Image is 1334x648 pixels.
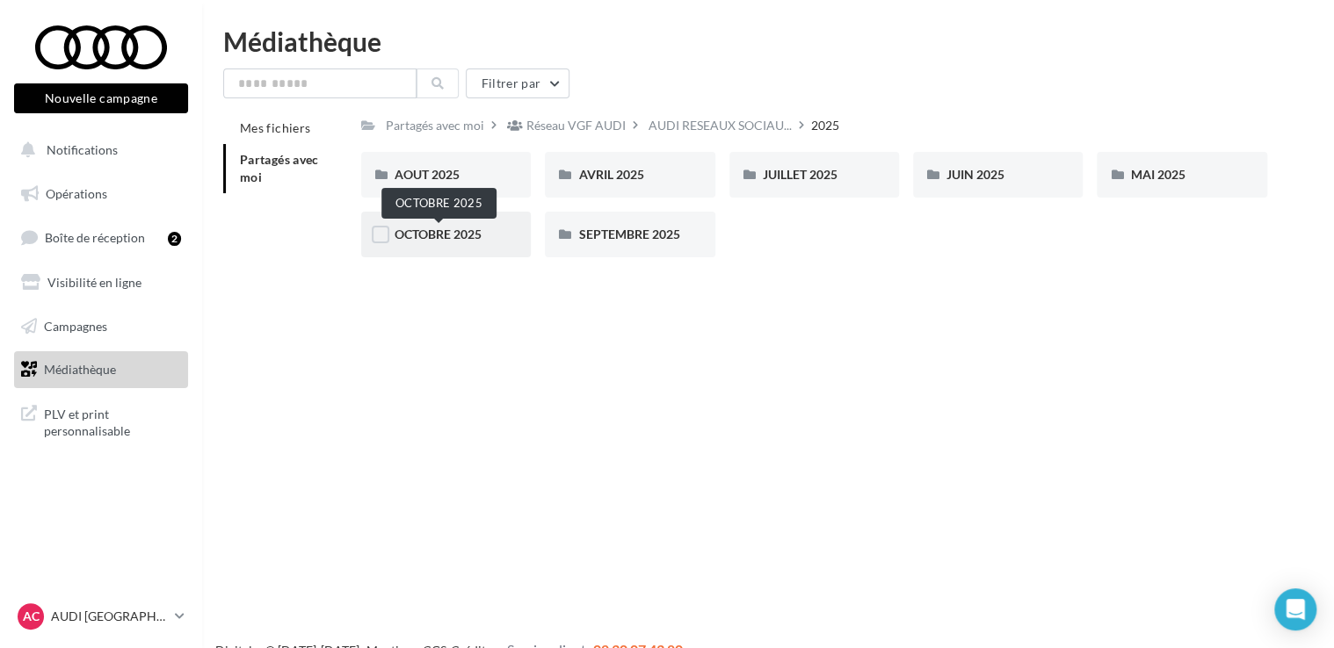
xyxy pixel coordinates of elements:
span: Partagés avec moi [240,152,319,184]
div: OCTOBRE 2025 [381,188,497,219]
button: Filtrer par [466,68,569,98]
div: Médiathèque [223,28,1313,54]
span: Campagnes [44,318,107,333]
a: Visibilité en ligne [11,264,192,301]
p: AUDI [GEOGRAPHIC_DATA] [51,608,168,625]
a: Boîte de réception2 [11,219,192,256]
span: SEPTEMBRE 2025 [578,227,679,241]
span: AUDI RESEAUX SOCIAU... [649,117,792,134]
span: JUIN 2025 [946,167,1004,182]
span: Notifications [47,142,118,157]
span: Opérations [46,186,107,201]
span: MAI 2025 [1130,167,1185,182]
div: Partagés avec moi [386,117,484,134]
a: PLV et print personnalisable [11,395,192,447]
span: Médiathèque [44,362,116,377]
button: Notifications [11,132,185,169]
a: Opérations [11,176,192,212]
span: Boîte de réception [45,230,145,245]
span: OCTOBRE 2025 [395,227,482,241]
span: Mes fichiers [240,120,310,135]
a: AC AUDI [GEOGRAPHIC_DATA] [14,600,188,633]
a: Campagnes [11,308,192,345]
div: 2 [168,232,181,246]
span: PLV et print personnalisable [44,402,181,440]
span: AOUT 2025 [395,167,460,182]
div: Réseau VGF AUDI [526,117,626,134]
div: Open Intercom Messenger [1274,588,1316,630]
span: JUILLET 2025 [763,167,837,182]
span: AC [23,608,40,625]
span: Visibilité en ligne [47,275,141,290]
button: Nouvelle campagne [14,83,188,113]
span: AVRIL 2025 [578,167,643,182]
a: Médiathèque [11,351,192,388]
div: 2025 [811,117,839,134]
